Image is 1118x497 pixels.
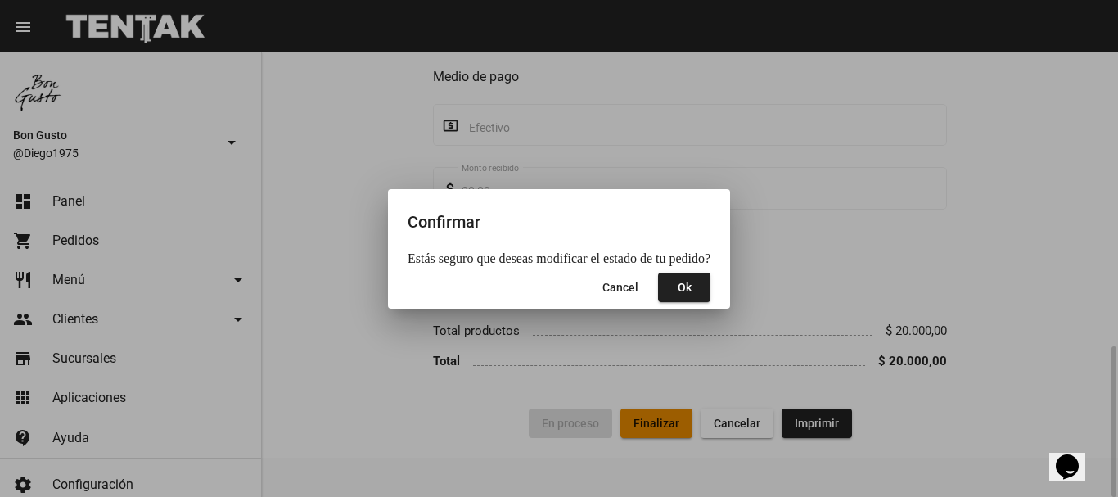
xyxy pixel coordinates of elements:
[602,281,638,294] span: Cancel
[388,251,730,266] mat-dialog-content: Estás seguro que deseas modificar el estado de tu pedido?
[658,273,710,302] button: Close dialog
[408,209,710,235] h2: Confirmar
[589,273,651,302] button: Close dialog
[678,281,692,294] span: Ok
[1049,431,1102,481] iframe: chat widget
